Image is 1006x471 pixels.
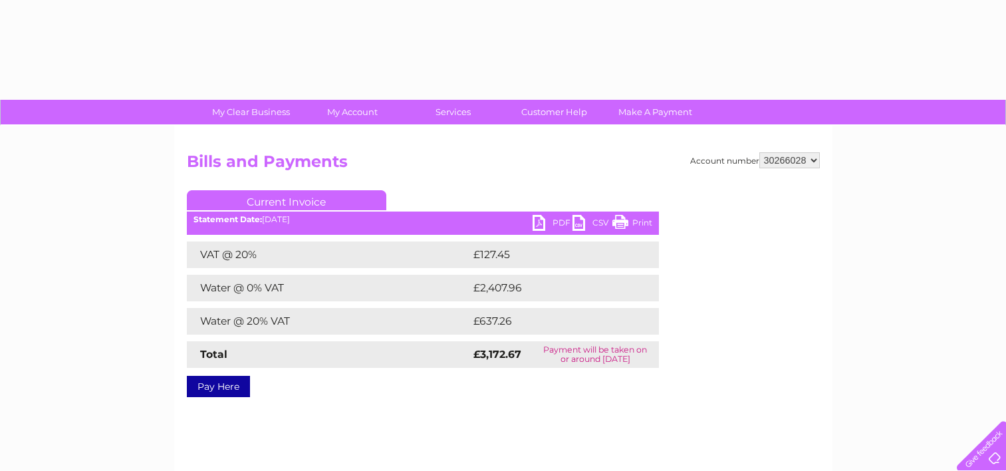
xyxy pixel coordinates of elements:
[187,152,820,178] h2: Bills and Payments
[187,241,470,268] td: VAT @ 20%
[187,215,659,224] div: [DATE]
[600,100,710,124] a: Make A Payment
[470,275,638,301] td: £2,407.96
[690,152,820,168] div: Account number
[187,308,470,335] td: Water @ 20% VAT
[499,100,609,124] a: Customer Help
[187,275,470,301] td: Water @ 0% VAT
[473,348,521,361] strong: £3,172.67
[532,341,658,368] td: Payment will be taken on or around [DATE]
[193,214,262,224] b: Statement Date:
[200,348,227,361] strong: Total
[398,100,508,124] a: Services
[612,215,652,234] a: Print
[196,100,306,124] a: My Clear Business
[470,241,634,268] td: £127.45
[187,376,250,397] a: Pay Here
[470,308,635,335] td: £637.26
[572,215,612,234] a: CSV
[297,100,407,124] a: My Account
[533,215,572,234] a: PDF
[187,190,386,210] a: Current Invoice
